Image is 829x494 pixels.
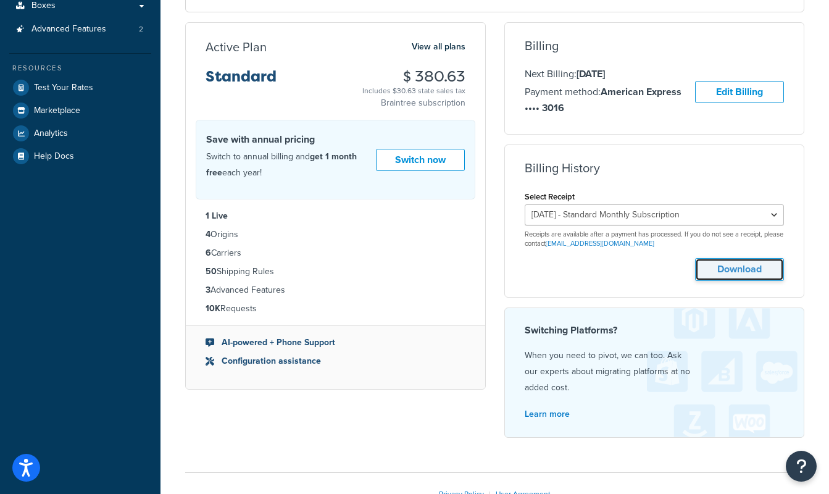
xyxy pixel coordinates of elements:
span: Boxes [31,1,56,11]
div: Includes $30.63 state sales tax [362,85,465,97]
a: [EMAIL_ADDRESS][DOMAIN_NAME] [546,238,654,248]
h4: Switching Platforms? [525,323,785,338]
li: Configuration assistance [206,354,465,368]
a: Help Docs [9,145,151,167]
li: Carriers [206,246,465,260]
span: Advanced Features [31,24,106,35]
h3: Billing [525,39,559,52]
li: Advanced Features [9,18,151,41]
a: View all plans [412,39,465,55]
a: Marketplace [9,99,151,122]
li: Origins [206,228,465,241]
p: Braintree subscription [362,97,465,109]
li: Requests [206,302,465,316]
strong: 3 [206,283,210,296]
button: Download [695,258,784,281]
button: Open Resource Center [786,451,817,482]
strong: American Express •••• 3016 [525,85,681,115]
li: AI-powered + Phone Support [206,336,465,350]
h3: Standard [206,69,277,94]
span: 2 [139,24,143,35]
p: Switch to annual billing and each year! [206,149,376,181]
h3: $ 380.63 [362,69,465,85]
span: Marketplace [34,106,80,116]
h3: Active Plan [206,40,267,54]
p: Next Billing: [525,66,696,82]
span: Analytics [34,128,68,139]
strong: 4 [206,228,210,241]
span: Test Your Rates [34,83,93,93]
p: Receipts are available after a payment has processed. If you do not see a receipt, please contact [525,230,785,249]
a: Switch now [376,149,465,172]
strong: 10K [206,302,220,315]
span: Help Docs [34,151,74,162]
label: Select Receipt [525,192,575,201]
p: Payment method: [525,84,696,116]
strong: [DATE] [577,67,605,81]
a: Learn more [525,408,570,421]
strong: 6 [206,246,211,259]
p: When you need to pivot, we can too. Ask our experts about migrating platforms at no added cost. [525,348,785,396]
h4: Save with annual pricing [206,132,376,147]
a: Advanced Features 2 [9,18,151,41]
strong: 1 Live [206,209,228,222]
a: Analytics [9,122,151,144]
h3: Billing History [525,161,600,175]
li: Shipping Rules [206,265,465,278]
strong: 50 [206,265,217,278]
div: Resources [9,63,151,73]
li: Advanced Features [206,283,465,297]
a: Edit Billing [695,81,784,104]
a: Test Your Rates [9,77,151,99]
